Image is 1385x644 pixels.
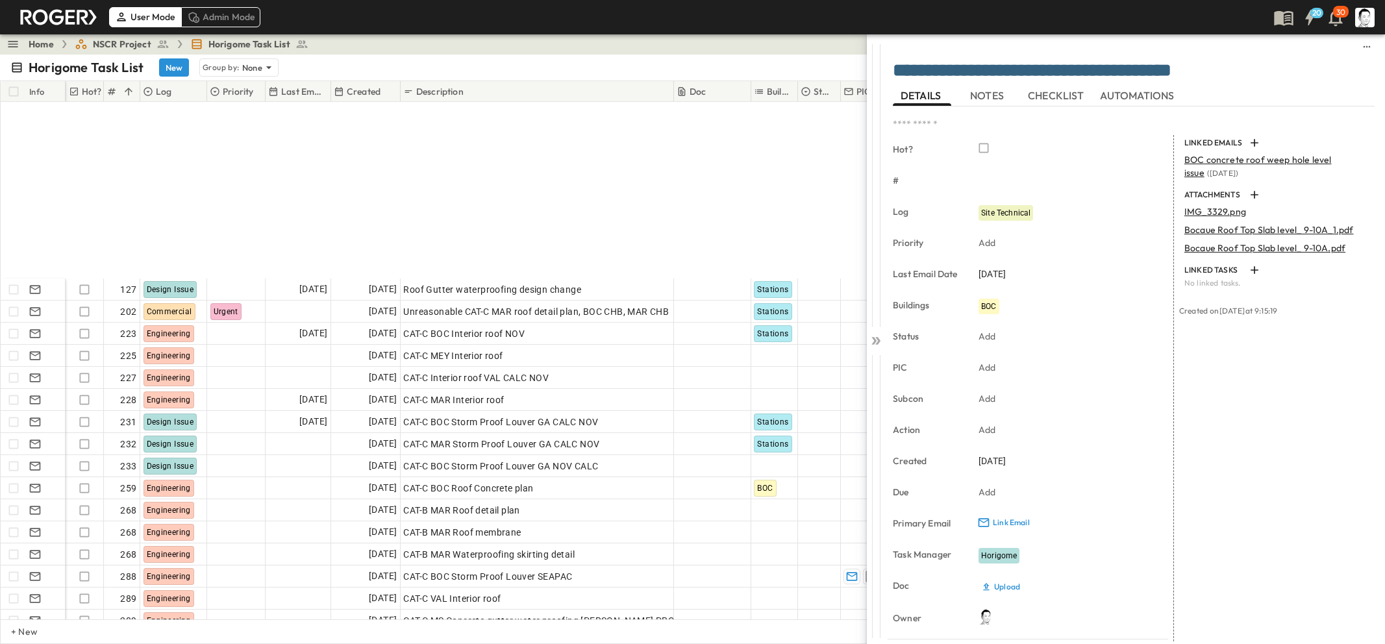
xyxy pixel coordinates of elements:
span: [DATE] [369,326,397,341]
span: Engineering [147,594,191,603]
p: Upload [994,582,1020,592]
p: None [242,61,263,74]
p: Subcon [893,392,960,405]
p: Add [979,361,996,374]
p: Group by: [203,61,240,74]
p: + New [11,625,19,638]
span: CAT-C Interior roof VAL CALC NOV [403,371,549,384]
span: [DATE] [369,547,397,562]
span: [DATE] [369,436,397,451]
nav: breadcrumbs [29,38,316,51]
span: Engineering [147,572,191,581]
p: Doc [690,85,706,98]
p: Task Manager [893,548,960,561]
span: Stations [757,307,788,316]
div: Admin Mode [181,7,261,27]
span: 231 [120,415,136,428]
span: BOC concrete roof weep hole level issue [1184,154,1332,179]
span: NOTES [970,90,1006,101]
span: CAT-B MAR Waterproofing skirting detail [403,548,575,561]
span: Urgent [214,307,238,316]
span: Stations [757,329,788,338]
span: Engineering [147,484,191,493]
button: New [159,58,189,77]
span: CAT-C BOC Storm Proof Louver GA NOV CALC [403,460,598,473]
p: LINKED EMAILS [1184,138,1244,148]
h6: 20 [1312,8,1322,18]
span: CAT-C VAL Interior roof [403,592,501,605]
span: Horigome [981,551,1017,560]
a: Home [29,38,54,51]
span: [DATE] [299,326,327,341]
span: CAT-C BOC Storm Proof Louver SEAPAC [403,570,572,583]
p: Owner [893,612,960,625]
button: Upload [979,576,1023,597]
p: IMG_3329.png [1184,205,1246,218]
span: Commercial [147,307,192,316]
span: Roof Gutter waterproofing design change [403,283,581,296]
span: Created on [DATE] at 9:15:19 [1179,306,1277,316]
p: PIC [893,361,960,374]
span: CAT-C BOC Roof Concrete plan [403,482,533,495]
span: 288 [120,570,136,583]
p: Add [979,486,996,499]
span: Engineering [147,616,191,625]
span: Engineering [147,329,191,338]
p: Bocaue Roof Top Slab level_ 9-10A.pdf [1184,241,1345,254]
span: BOC [981,302,997,311]
p: # [893,174,960,187]
span: [DATE] [299,392,327,407]
span: Engineering [147,550,191,559]
span: Engineering [147,395,191,404]
span: 227 [120,371,136,384]
p: Bocaue Roof Top Slab level_ 9-10A_1.pdf [1184,223,1354,236]
span: 289 [120,592,136,605]
span: CAT-C BOC Interior roof NOV [403,327,525,340]
span: CAT-C MEY Interior roof [403,349,503,362]
p: Created [347,85,381,98]
span: DETAILS [901,90,943,101]
span: Engineering [147,351,191,360]
span: Design Issue [147,417,194,427]
span: Stations [757,417,788,427]
span: [DATE] [299,414,327,429]
p: Action [893,423,960,436]
button: Sort [121,84,136,99]
span: Stations [757,285,788,294]
div: Info [29,73,45,110]
span: CAT-B MAR Roof membrane [403,526,521,539]
p: Hot? [893,143,960,156]
p: Status [893,330,960,343]
span: [DATE] [369,414,397,429]
span: Design Issue [147,462,194,471]
p: Primary Email [893,517,960,530]
span: 232 [120,438,136,451]
span: 202 [120,305,136,318]
span: 233 [120,460,136,473]
span: 228 [120,393,136,406]
p: Due [893,486,960,499]
span: NSCR Project [93,38,151,51]
span: ( [DATE] ) [1207,168,1238,178]
span: CAT-C MS Concrete gutter water proofing [PERSON_NAME] PROC [403,614,680,627]
span: [DATE] [369,458,397,473]
p: Log [156,85,172,98]
p: No linked tasks. [1184,278,1367,288]
p: Doc [893,579,960,592]
p: LINKED TASKS [1184,265,1244,275]
span: 268 [120,526,136,539]
span: Engineering [147,373,191,382]
p: Description [416,85,464,98]
span: CAT-C MAR Interior roof [403,393,504,406]
button: sidedrawer-menu [1359,39,1375,55]
span: 127 [120,283,136,296]
span: Design Issue [147,285,194,294]
span: CAT-B MAR Roof detail plan [403,504,519,517]
span: Horigome Task List [208,38,290,51]
span: [DATE] [369,525,397,539]
span: [DATE] [369,502,397,517]
p: Link Email [993,517,1030,528]
span: [DATE] [369,591,397,606]
span: [DATE] [979,454,1006,467]
span: 268 [120,504,136,517]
